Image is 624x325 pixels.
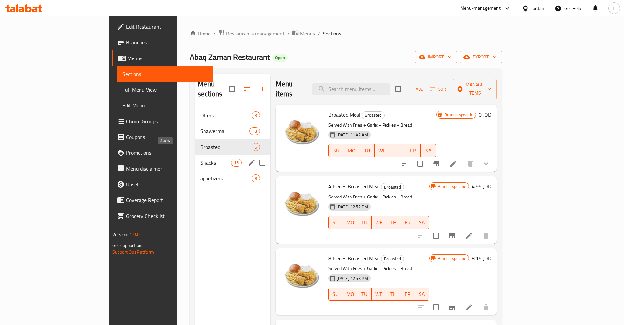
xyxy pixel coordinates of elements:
[122,70,208,78] span: Sections
[420,53,452,61] span: import
[272,54,288,62] div: Open
[112,192,213,208] a: Coverage Report
[479,110,491,119] h6: 0 JOD
[403,218,412,227] span: FR
[195,105,270,189] nav: Menu sections
[328,110,360,120] span: Broasted Meal
[126,117,208,125] span: Choice Groups
[346,290,355,299] span: MO
[381,183,404,191] div: Broasted
[112,230,128,239] span: Version:
[458,81,491,97] span: Manage items
[413,157,427,171] span: Select to update
[334,132,371,138] span: [DATE] 11:42 AM
[421,144,436,157] button: SA
[328,193,429,201] p: Served With Fries + Garlic + Pickles + Bread
[126,133,208,141] span: Coupons
[374,218,383,227] span: WE
[126,212,208,220] span: Grocery Checklist
[200,174,252,182] span: appetizers
[429,229,443,243] span: Select to update
[400,216,415,229] button: FR
[418,290,427,299] span: SA
[252,111,260,119] div: items
[360,290,369,299] span: TU
[300,30,315,37] span: Menus
[328,265,429,273] p: Served With Fries + Garlic + Pickles + Bread
[428,156,444,172] button: Branch-specific-item
[328,216,343,229] button: SU
[400,288,415,301] button: FR
[460,4,501,12] div: Menu-management
[386,288,400,301] button: TH
[328,288,343,301] button: SU
[398,156,413,172] button: sort-choices
[346,218,355,227] span: MO
[372,288,386,301] button: WE
[195,171,270,186] div: appetizers8
[390,144,405,157] button: TH
[226,30,285,37] span: Restaurants management
[435,183,469,190] span: Branch specific
[129,230,140,239] span: 1.0.0
[415,51,457,63] button: import
[200,159,231,167] span: Snacks
[463,156,478,172] button: delete
[442,112,476,118] span: Branch specific
[318,30,320,37] li: /
[357,288,372,301] button: TU
[127,54,208,62] span: Menus
[126,38,208,46] span: Branches
[252,144,260,150] span: 5
[465,303,473,311] a: Edit menu item
[200,111,252,119] div: Offers
[126,165,208,173] span: Menu disclaimer
[218,29,285,38] a: Restaurants management
[482,160,490,168] svg: Show Choices
[331,290,340,299] span: SU
[250,128,260,134] span: 13
[372,216,386,229] button: WE
[276,79,305,99] h2: Menu items
[377,146,387,155] span: WE
[453,79,497,99] button: Manage items
[381,255,404,263] div: Broasted
[343,216,357,229] button: MO
[252,175,260,182] span: 8
[389,290,398,299] span: TH
[126,149,208,157] span: Promotions
[195,155,270,171] div: Snacks15edit
[195,139,270,155] div: Broasted5
[112,19,213,35] a: Edit Restaurant
[331,146,341,155] span: SU
[112,145,213,161] a: Promotions
[362,111,384,119] span: Broasted
[418,218,427,227] span: SA
[430,85,448,93] span: Sort
[381,183,404,191] span: Broasted
[122,102,208,109] span: Edit Menu
[231,160,241,166] span: 15
[200,143,252,151] span: Broasted
[331,218,340,227] span: SU
[426,84,453,94] span: Sort items
[252,112,260,119] span: 3
[112,50,213,66] a: Menus
[112,176,213,192] a: Upsell
[381,255,404,263] span: Broasted
[292,29,315,38] a: Menus
[281,254,323,296] img: 8 Pieces Broasted Meal
[389,218,398,227] span: TH
[323,30,341,37] span: Sections
[281,110,323,152] img: Broasted Meal
[287,30,290,37] li: /
[362,146,372,155] span: TU
[213,30,216,37] li: /
[252,174,260,182] div: items
[478,156,494,172] button: show more
[117,82,213,98] a: Full Menu View
[112,35,213,50] a: Branches
[472,182,491,191] h6: 4.95 JOD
